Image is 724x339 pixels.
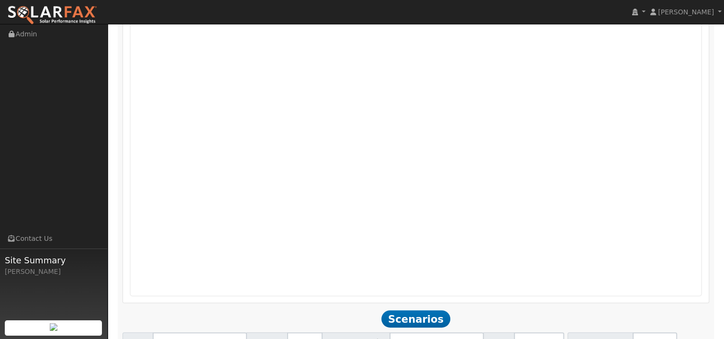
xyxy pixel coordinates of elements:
[5,267,102,277] div: [PERSON_NAME]
[50,323,57,331] img: retrieve
[381,310,450,328] span: Scenarios
[5,254,102,267] span: Site Summary
[7,5,97,25] img: SolarFax
[658,8,714,16] span: [PERSON_NAME]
